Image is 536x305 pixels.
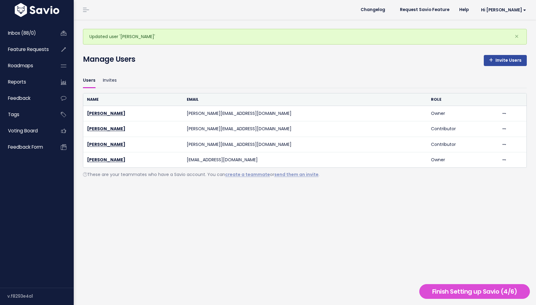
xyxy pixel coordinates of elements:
[427,137,498,152] td: Contributor
[454,5,474,14] a: Help
[474,5,531,15] a: Hi [PERSON_NAME]
[8,127,38,134] span: Voting Board
[83,93,183,106] th: Name
[422,287,527,296] h5: Finish Setting up Savio (4/6)
[427,121,498,137] td: Contributor
[183,106,428,121] td: [PERSON_NAME][EMAIL_ADDRESS][DOMAIN_NAME]
[2,26,51,40] a: Inbox (88/0)
[225,171,270,178] a: create a teammate
[8,111,19,118] span: Tags
[8,144,43,150] span: Feedback form
[83,73,96,88] a: Users
[87,157,125,163] a: [PERSON_NAME]
[361,8,385,12] span: Changelog
[13,3,61,17] img: logo-white.9d6f32f41409.svg
[514,31,519,41] span: ×
[2,140,51,154] a: Feedback form
[8,30,36,36] span: Inbox (88/0)
[183,93,428,106] th: Email
[274,171,319,178] a: send them an invite
[87,110,125,116] a: [PERSON_NAME]
[183,152,428,167] td: [EMAIL_ADDRESS][DOMAIN_NAME]
[508,29,525,44] button: Close
[481,8,526,12] span: Hi [PERSON_NAME]
[2,91,51,105] a: Feedback
[2,59,51,73] a: Roadmaps
[2,75,51,89] a: Reports
[183,137,428,152] td: [PERSON_NAME][EMAIL_ADDRESS][DOMAIN_NAME]
[8,62,33,69] span: Roadmaps
[8,95,30,101] span: Feedback
[427,106,498,121] td: Owner
[83,54,135,65] h4: Manage Users
[2,42,51,57] a: Feature Requests
[2,108,51,122] a: Tags
[103,73,117,88] a: Invites
[427,93,498,106] th: Role
[2,124,51,138] a: Voting Board
[8,46,49,53] span: Feature Requests
[83,171,319,178] span: These are your teammates who have a Savio account. You can or .
[83,29,527,45] div: Updated user '[PERSON_NAME]'
[7,288,74,304] div: v.f8293e4a1
[87,126,125,132] a: [PERSON_NAME]
[183,121,428,137] td: [PERSON_NAME][EMAIL_ADDRESS][DOMAIN_NAME]
[395,5,454,14] a: Request Savio Feature
[484,55,527,66] a: Invite Users
[87,141,125,147] a: [PERSON_NAME]
[8,79,26,85] span: Reports
[427,152,498,167] td: Owner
